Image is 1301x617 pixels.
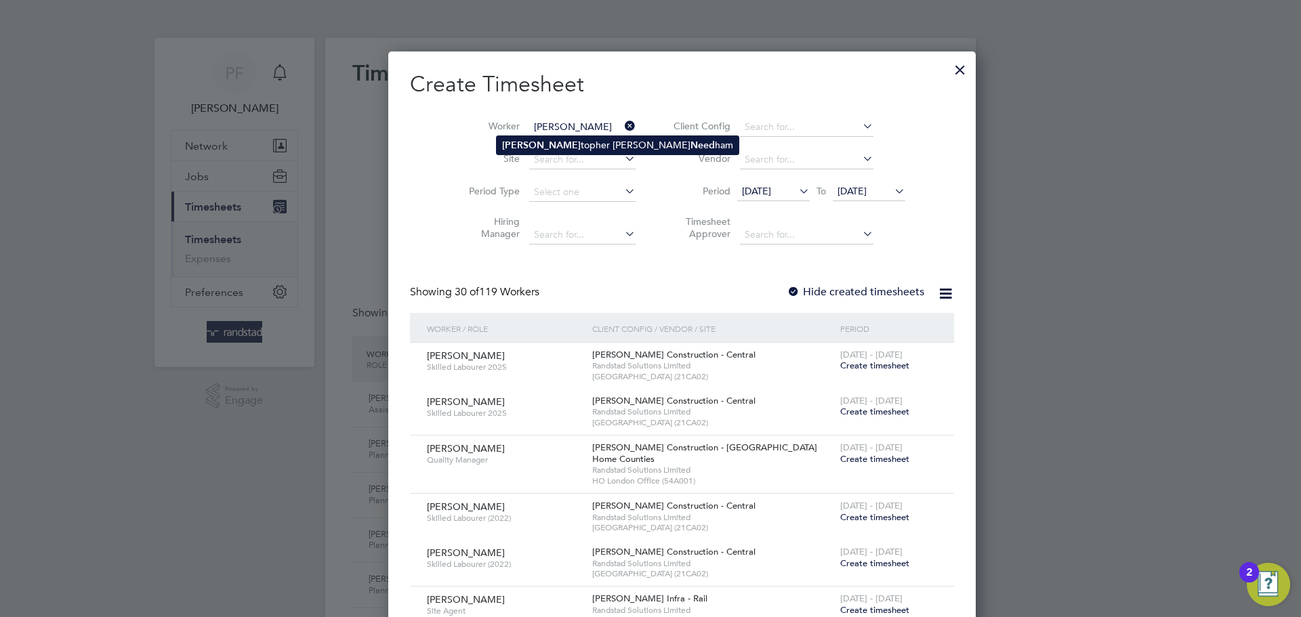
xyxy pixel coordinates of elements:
[592,558,833,569] span: Randstad Solutions Limited
[840,406,909,417] span: Create timesheet
[787,285,924,299] label: Hide created timesheets
[840,546,903,557] span: [DATE] - [DATE]
[459,215,520,240] label: Hiring Manager
[669,120,730,132] label: Client Config
[840,453,909,465] span: Create timesheet
[592,546,756,557] span: [PERSON_NAME] Construction - Central
[592,605,833,616] span: Randstad Solutions Limited
[592,522,833,533] span: [GEOGRAPHIC_DATA] (21CA02)
[669,152,730,165] label: Vendor
[840,511,909,523] span: Create timesheet
[455,285,479,299] span: 30 of
[840,593,903,604] span: [DATE] - [DATE]
[840,500,903,511] span: [DATE] - [DATE]
[690,140,715,151] b: Need
[592,395,756,406] span: [PERSON_NAME] Construction - Central
[427,362,582,373] span: Skilled Labourer 2025
[592,442,817,465] span: [PERSON_NAME] Construction - [GEOGRAPHIC_DATA] Home Counties
[427,442,505,454] span: [PERSON_NAME]
[592,500,756,511] span: [PERSON_NAME] Construction - Central
[410,70,954,99] h2: Create Timesheet
[742,185,771,197] span: [DATE]
[427,593,505,605] span: [PERSON_NAME]
[589,313,837,344] div: Client Config / Vendor / Site
[410,285,542,299] div: Showing
[840,442,903,453] span: [DATE] - [DATE]
[424,313,589,344] div: Worker / Role
[427,513,582,524] span: Skilled Labourer (2022)
[427,501,505,513] span: [PERSON_NAME]
[427,547,505,559] span: [PERSON_NAME]
[459,152,520,165] label: Site
[837,313,941,344] div: Period
[427,605,582,616] span: Site Agent
[592,568,833,579] span: [GEOGRAPHIC_DATA] (21CA02)
[669,215,730,240] label: Timesheet Approver
[838,185,867,197] span: [DATE]
[812,182,830,200] span: To
[592,417,833,428] span: [GEOGRAPHIC_DATA] (21CA02)
[1247,563,1290,606] button: Open Resource Center, 2 new notifications
[502,140,581,151] b: [PERSON_NAME]
[840,557,909,569] span: Create timesheet
[459,120,520,132] label: Worker
[427,349,505,362] span: [PERSON_NAME]
[427,559,582,570] span: Skilled Labourer (2022)
[592,593,707,604] span: [PERSON_NAME] Infra - Rail
[592,349,756,360] span: [PERSON_NAME] Construction - Central
[592,512,833,523] span: Randstad Solutions Limited
[529,183,636,202] input: Select one
[529,118,636,137] input: Search for...
[740,150,873,169] input: Search for...
[497,136,739,154] li: topher [PERSON_NAME] ham
[427,396,505,408] span: [PERSON_NAME]
[427,454,582,465] span: Quality Manager
[840,349,903,360] span: [DATE] - [DATE]
[740,226,873,244] input: Search for...
[427,408,582,419] span: Skilled Labourer 2025
[592,475,833,486] span: HO London Office (54A001)
[592,465,833,475] span: Randstad Solutions Limited
[840,360,909,371] span: Create timesheet
[592,360,833,371] span: Randstad Solutions Limited
[455,285,539,299] span: 119 Workers
[1246,572,1252,590] div: 2
[669,185,730,197] label: Period
[529,150,636,169] input: Search for...
[592,371,833,382] span: [GEOGRAPHIC_DATA] (21CA02)
[840,604,909,616] span: Create timesheet
[592,406,833,417] span: Randstad Solutions Limited
[740,118,873,137] input: Search for...
[840,395,903,406] span: [DATE] - [DATE]
[459,185,520,197] label: Period Type
[529,226,636,244] input: Search for...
